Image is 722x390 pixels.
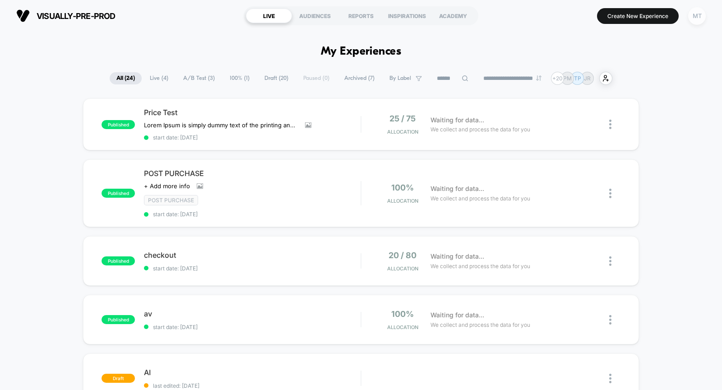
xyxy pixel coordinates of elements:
[176,72,222,84] span: A/B Test ( 3 )
[430,125,530,134] span: We collect and process the data for you
[102,256,135,265] span: published
[144,324,361,330] span: start date: [DATE]
[430,184,484,194] span: Waiting for data...
[387,129,418,135] span: Allocation
[258,72,295,84] span: Draft ( 20 )
[389,251,417,260] span: 20 / 80
[102,315,135,324] span: published
[16,9,30,23] img: Visually logo
[338,9,384,23] div: REPORTS
[609,189,611,198] img: close
[292,9,338,23] div: AUDIENCES
[430,262,530,270] span: We collect and process the data for you
[685,7,708,25] button: MT
[384,9,430,23] div: INSPIRATIONS
[321,45,402,58] h1: My Experiences
[144,211,361,218] span: start date: [DATE]
[144,134,361,141] span: start date: [DATE]
[338,72,381,84] span: Archived ( 7 )
[144,169,361,178] span: POST PURCHASE
[609,374,611,383] img: close
[430,194,530,203] span: We collect and process the data for you
[144,121,298,129] span: Lorem Ipsum is simply dummy text of the printing and typesetting industry. Lorem Ipsum has been t...
[246,9,292,23] div: LIVE
[536,75,541,81] img: end
[102,374,135,383] span: draft
[14,9,118,23] button: visually-pre-prod
[597,8,679,24] button: Create New Experience
[574,75,581,82] p: TP
[430,320,530,329] span: We collect and process the data for you
[143,72,175,84] span: Live ( 4 )
[102,189,135,198] span: published
[430,310,484,320] span: Waiting for data...
[144,195,198,205] span: Post Purchase
[389,114,416,123] span: 25 / 75
[37,11,116,21] span: visually-pre-prod
[110,72,142,84] span: All ( 24 )
[144,368,361,377] span: AI
[223,72,256,84] span: 100% ( 1 )
[551,72,564,85] div: + 20
[144,265,361,272] span: start date: [DATE]
[144,108,361,117] span: Price Test
[389,75,411,82] span: By Label
[391,183,414,192] span: 100%
[688,7,706,25] div: MT
[430,251,484,261] span: Waiting for data...
[609,315,611,325] img: close
[430,9,476,23] div: ACADEMY
[387,324,418,330] span: Allocation
[144,182,190,190] span: + Add more info
[609,120,611,129] img: close
[391,309,414,319] span: 100%
[609,256,611,266] img: close
[102,120,135,129] span: published
[430,115,484,125] span: Waiting for data...
[563,75,572,82] p: PM
[584,75,591,82] p: JR
[144,309,361,318] span: av
[387,198,418,204] span: Allocation
[387,265,418,272] span: Allocation
[144,251,361,260] span: checkout
[144,382,361,389] span: last edited: [DATE]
